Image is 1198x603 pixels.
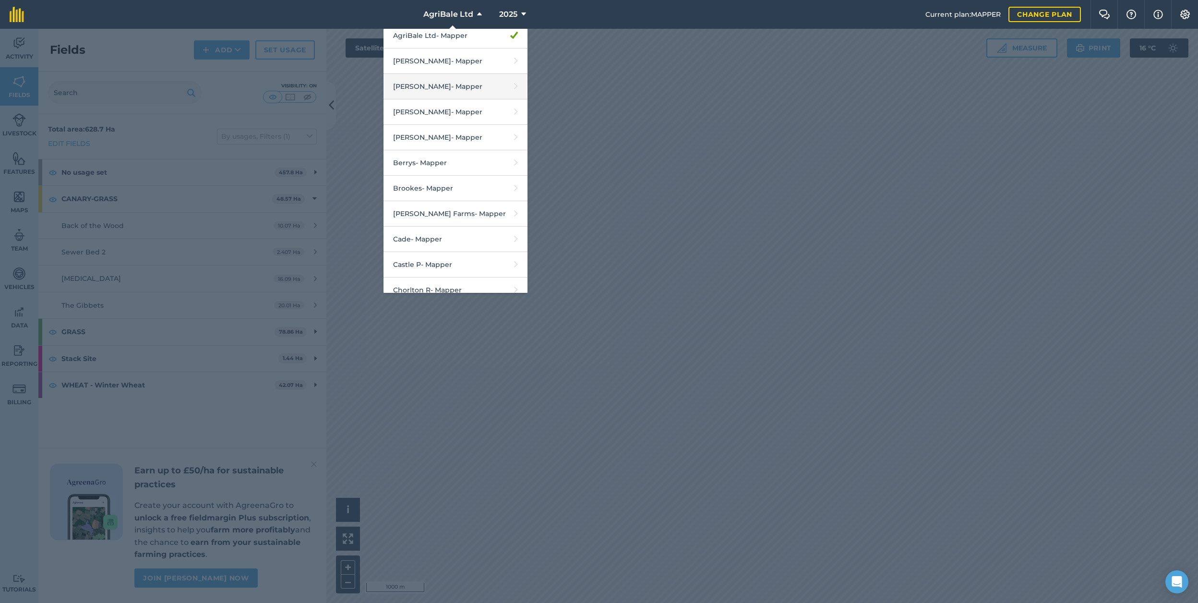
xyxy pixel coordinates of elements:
img: A cog icon [1179,10,1191,19]
img: A question mark icon [1126,10,1137,19]
a: Change plan [1008,7,1081,22]
a: Brookes- Mapper [383,176,527,201]
a: [PERSON_NAME]- Mapper [383,48,527,74]
a: Castle P- Mapper [383,252,527,277]
img: svg+xml;base64,PHN2ZyB4bWxucz0iaHR0cDovL3d3dy53My5vcmcvMjAwMC9zdmciIHdpZHRoPSIxNyIgaGVpZ2h0PSIxNy... [1153,9,1163,20]
a: [PERSON_NAME]- Mapper [383,125,527,150]
a: Cade- Mapper [383,227,527,252]
span: Current plan : MAPPER [925,9,1001,20]
span: AgriBale Ltd [423,9,473,20]
a: [PERSON_NAME] Farms- Mapper [383,201,527,227]
span: 2025 [499,9,517,20]
a: Chorlton R- Mapper [383,277,527,303]
img: fieldmargin Logo [10,7,24,22]
a: AgriBale Ltd- Mapper [383,23,527,48]
a: Berrys- Mapper [383,150,527,176]
a: [PERSON_NAME]- Mapper [383,74,527,99]
a: [PERSON_NAME]- Mapper [383,99,527,125]
div: Open Intercom Messenger [1165,570,1188,593]
img: Two speech bubbles overlapping with the left bubble in the forefront [1099,10,1110,19]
